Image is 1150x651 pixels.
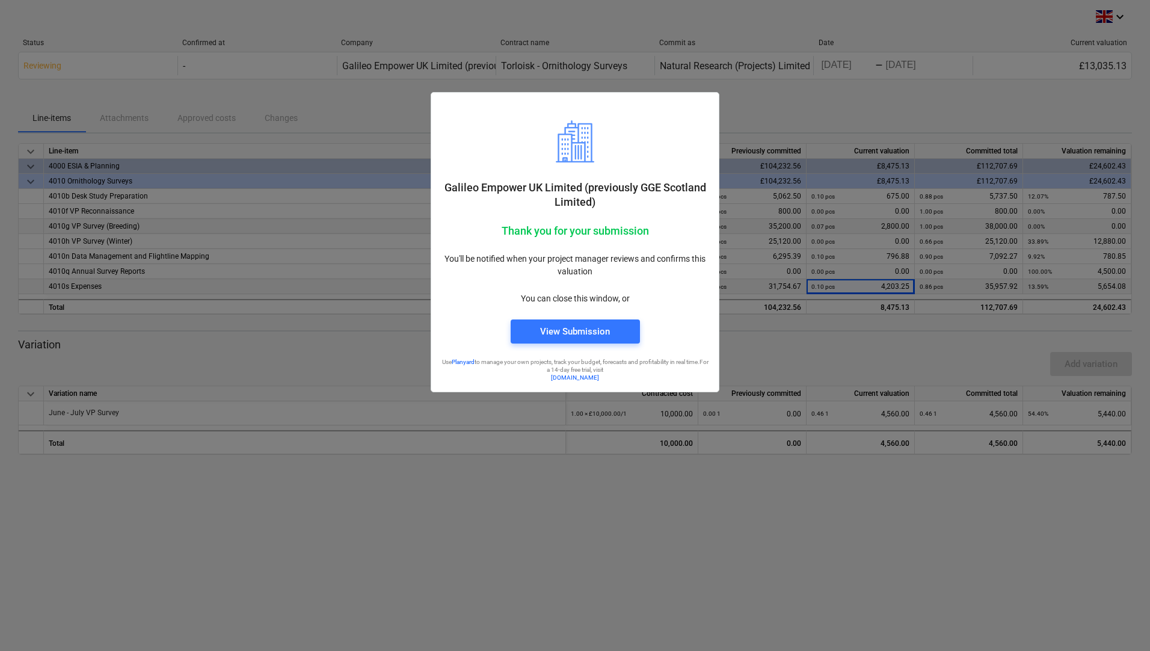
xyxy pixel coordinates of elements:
[540,324,610,339] div: View Submission
[441,358,709,374] p: Use to manage your own projects, track your budget, forecasts and profitability in real time. For...
[441,224,709,238] p: Thank you for your submission
[452,359,475,365] a: Planyard
[551,374,599,381] a: [DOMAIN_NAME]
[441,253,709,278] p: You'll be notified when your project manager reviews and confirms this valuation
[511,319,640,344] button: View Submission
[441,292,709,305] p: You can close this window, or
[441,180,709,209] p: Galileo Empower UK Limited (previously GGE Scotland Limited)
